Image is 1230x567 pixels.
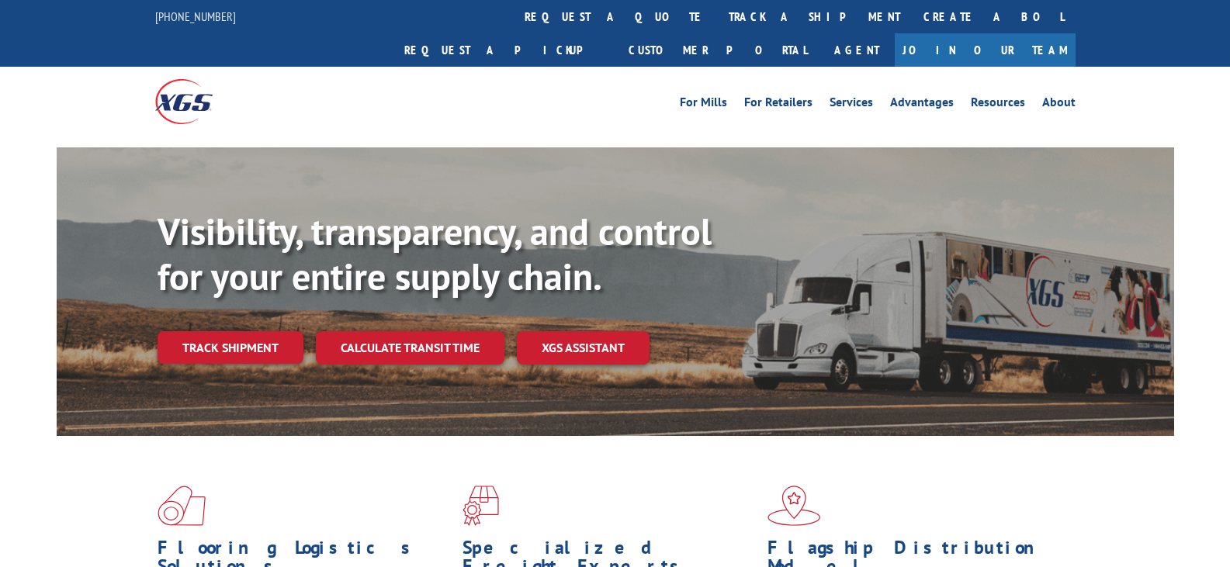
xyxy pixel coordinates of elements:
[393,33,617,67] a: Request a pickup
[680,96,727,113] a: For Mills
[158,486,206,526] img: xgs-icon-total-supply-chain-intelligence-red
[155,9,236,24] a: [PHONE_NUMBER]
[971,96,1025,113] a: Resources
[158,207,712,300] b: Visibility, transparency, and control for your entire supply chain.
[890,96,954,113] a: Advantages
[463,486,499,526] img: xgs-icon-focused-on-flooring-red
[316,331,504,365] a: Calculate transit time
[767,486,821,526] img: xgs-icon-flagship-distribution-model-red
[819,33,895,67] a: Agent
[744,96,812,113] a: For Retailers
[158,331,303,364] a: Track shipment
[895,33,1076,67] a: Join Our Team
[517,331,650,365] a: XGS ASSISTANT
[830,96,873,113] a: Services
[1042,96,1076,113] a: About
[617,33,819,67] a: Customer Portal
